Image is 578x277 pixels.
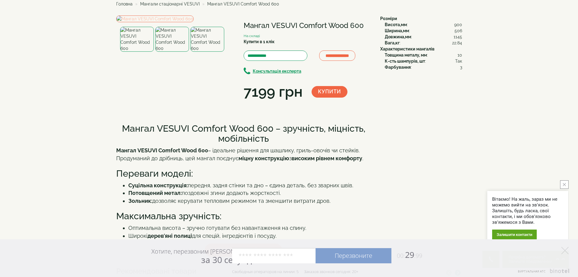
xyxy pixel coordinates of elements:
img: Мангал VESUVI Comfort Wood 600 [191,27,224,52]
div: : [385,28,462,34]
b: Характеристики мангалів [380,47,434,51]
h2: Мангал VESUVI Comfort Wood 600 – зручність, міцність, мобільність [116,123,371,144]
button: Купити [312,86,347,98]
a: Перезвоните [316,248,391,263]
strong: Зольник: [128,198,152,204]
p: – ідеальне рішення для шашлику, гриль-овочів чи стейків. Продуманий до дрібниць, цей мангал поєдн... [116,147,371,162]
h2: Переваги моделі: [116,168,371,178]
h1: Мангал VESUVI Comfort Wood 600 [244,22,371,29]
b: Довжина,мм [385,34,411,39]
div: : [385,40,462,46]
img: Мангал VESUVI Comfort Wood 600 [155,27,189,52]
span: 3 [460,64,462,70]
strong: Потовщений метал: [128,190,182,196]
li: передня, задня стінки та дно – єдина деталь, без зварних швів. [128,182,371,189]
strong: Суцільна конструкція: [128,182,188,189]
span: 22.84 [452,40,462,46]
b: К-сть шампурів, шт [385,59,425,64]
div: 7199 грн [244,81,303,102]
button: close button [560,180,569,189]
b: Товщина металу, мм [385,53,427,57]
li: дозволяє керувати тепловим режимом та зменшити витрати дров. [128,197,371,205]
b: Ширина,мм [385,28,409,33]
div: : [385,22,462,28]
span: 506 [455,28,462,34]
span: 1145 [454,34,462,40]
li: поздовжні згини додають жорсткості. [128,189,371,197]
a: Головна [116,2,133,6]
a: Виртуальная АТС [514,269,570,277]
strong: дерев’яні полиці [147,233,192,239]
span: 29 [391,249,422,260]
label: Купити в 1 клік [244,39,275,45]
div: : [385,64,462,70]
li: Широкі для спецій, інгредієнтів і посуду. [128,232,371,240]
b: Консультація експерта [253,69,301,74]
span: Виртуальная АТС [518,269,546,273]
span: 900 [454,22,462,28]
div: Свободных операторов на линии: 5 Заказов звонков сегодня: 20+ [232,269,358,274]
span: за 30 секунд? [201,254,255,265]
h2: Максимальна зручність: [116,211,371,221]
span: Так [455,58,462,64]
b: Розміри [380,16,397,21]
div: Залишити контакти [492,230,537,240]
b: Фарбування [385,65,411,70]
strong: Мангал VESUVI Comfort Wood 600 [116,147,208,154]
div: Вітаємо! На жаль, зараз ми не можемо вийти на зв'язок. Залишіть, будь ласка, свої контакти, і ми ... [492,196,563,225]
small: На складі [244,34,260,38]
span: 00: [397,252,405,260]
strong: міцну конструкцію [238,155,289,161]
a: Мангали стаціонарні VESUVI [140,2,200,6]
img: Мангал VESUVI Comfort Wood 600 [116,16,194,22]
img: Мангал VESUVI Comfort Wood 600 [120,27,154,52]
span: Мангал VESUVI Comfort Wood 600 [207,2,279,6]
span: 10 [458,52,462,58]
div: : [385,52,462,58]
div: : [385,58,462,64]
span: :99 [414,252,422,260]
b: Висота,мм [385,22,407,27]
div: : [385,34,462,40]
div: Хотите, перезвоним [PERSON_NAME] [151,248,255,265]
strong: високим рівнем комфорту [292,155,362,161]
b: Вага,кг [385,40,400,45]
li: Оптимальна висота – зручно готувати без навантаження на спину. [128,224,371,232]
